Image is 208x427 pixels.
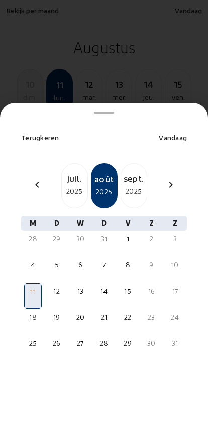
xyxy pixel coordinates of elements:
div: 2025 [121,185,147,197]
div: 7 [96,260,112,270]
div: 17 [167,286,183,296]
div: 5 [49,260,64,270]
div: 3 [167,234,183,244]
div: 28 [25,234,41,244]
div: V [116,216,140,231]
div: 11 [26,287,40,297]
mat-icon: chevron_right [165,179,177,191]
div: 8 [120,260,136,270]
div: 23 [144,312,159,322]
div: 14 [96,286,112,296]
div: 2 [144,234,159,244]
div: 10 [167,260,183,270]
span: Vandaag [159,133,187,142]
div: sept. [121,171,147,185]
div: 26 [49,338,64,348]
div: 6 [72,260,88,270]
div: W [68,216,92,231]
div: 2025 [92,186,117,198]
div: 15 [120,286,136,296]
div: 18 [25,312,41,322]
mat-icon: chevron_left [31,179,43,191]
div: 13 [72,286,88,296]
div: 22 [120,312,136,322]
div: 27 [72,338,88,348]
div: août [92,172,117,186]
div: 24 [167,312,183,322]
div: 12 [49,286,64,296]
div: 19 [49,312,64,322]
div: 29 [120,338,136,348]
div: 30 [72,234,88,244]
div: Z [140,216,163,231]
div: 31 [167,338,183,348]
div: 4 [25,260,41,270]
div: M [21,216,45,231]
div: 20 [72,312,88,322]
div: 30 [144,338,159,348]
div: 9 [144,260,159,270]
div: Z [163,216,187,231]
div: 25 [25,338,41,348]
div: 29 [49,234,64,244]
div: 21 [96,312,112,322]
div: 31 [96,234,112,244]
span: Terugkeren [21,133,59,142]
div: 28 [96,338,112,348]
div: juil. [62,171,87,185]
div: 16 [144,286,159,296]
div: 1 [120,234,136,244]
div: D [45,216,68,231]
div: D [92,216,116,231]
div: 2025 [62,185,87,197]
